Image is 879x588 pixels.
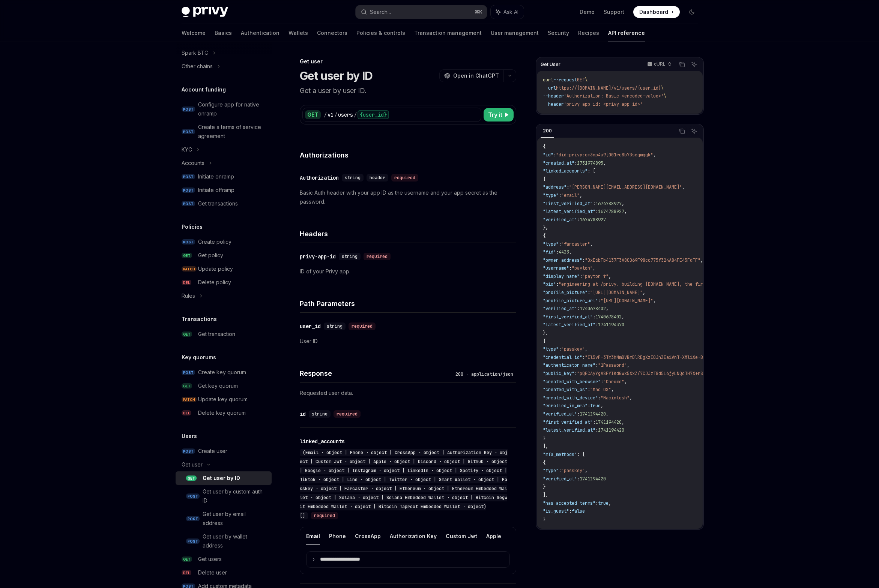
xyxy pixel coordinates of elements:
[543,93,564,99] span: --header
[356,24,405,42] a: Policies & controls
[182,201,195,207] span: POST
[198,568,227,577] div: Delete user
[182,7,228,17] img: dark logo
[543,419,593,425] span: "first_verified_at"
[543,435,545,441] span: }
[176,249,272,262] a: GETGet policy
[577,451,585,457] span: : [
[682,184,685,190] span: ,
[543,241,559,247] span: "type"
[198,186,234,195] div: Initiate offramp
[588,289,590,295] span: :
[176,485,272,507] a: POSTGet user by custom auth ID
[176,98,272,120] a: POSTConfigure app for native onramp
[543,362,595,368] span: "authenticator_name"
[305,110,321,119] div: GET
[300,337,516,346] p: User ID
[300,69,373,82] h1: Get user by ID
[439,69,503,82] button: Open in ChatGPT
[543,346,559,352] span: "type"
[198,447,227,456] div: Create user
[486,527,501,545] button: Apple
[541,61,560,67] span: Get User
[543,249,556,255] span: "fid"
[543,217,577,223] span: "verified_at"
[677,60,687,69] button: Copy the contents from the code block
[317,24,347,42] a: Connectors
[559,249,569,255] span: 4423
[543,168,588,174] span: "linked_accounts"
[564,93,664,99] span: 'Authorization: Basic <encoded-value>'
[595,427,598,433] span: :
[577,411,580,417] span: :
[300,58,516,65] div: Get user
[609,273,611,279] span: ,
[182,315,217,324] h5: Transactions
[503,8,518,16] span: Ask AI
[580,476,606,482] span: 1741194420
[300,229,516,239] h4: Headers
[390,527,437,545] button: Authorization Key
[543,281,556,287] span: "bio"
[198,100,267,118] div: Configure app for native onramp
[569,508,572,514] span: :
[590,387,611,393] span: "Mac OS"
[543,403,588,409] span: "enrolled_in_mfa"
[603,379,624,385] span: "Chrome"
[553,77,577,83] span: --request
[182,239,195,245] span: POST
[198,381,238,390] div: Get key quorum
[176,197,272,210] a: POSTGet transactions
[364,253,391,260] div: required
[559,468,561,474] span: :
[452,370,516,378] div: 200 - application/json
[543,370,574,376] span: "public_key"
[577,217,580,223] span: :
[543,201,593,207] span: "first_verified_at"
[182,448,195,454] span: POST
[588,168,595,174] span: : [
[633,6,680,18] a: Dashboard
[176,183,272,197] a: POSTInitiate offramp
[588,387,590,393] span: :
[488,110,502,119] span: Try it
[559,192,561,198] span: :
[580,306,606,312] span: 1740678402
[186,493,200,499] span: POST
[176,262,272,276] a: PATCHUpdate policy
[574,160,577,166] span: :
[334,111,337,118] div: /
[603,160,606,166] span: ,
[585,257,700,263] span: "0xE6bFb4137F3A8C069F98cc775f324A84FE45FdFF"
[582,273,609,279] span: "payton ↑"
[624,208,627,214] span: ,
[611,387,614,393] span: ,
[580,411,606,417] span: 1741194420
[543,427,595,433] span: "latest_verified_at"
[543,144,545,150] span: {
[595,500,598,506] span: :
[182,410,191,416] span: DEL
[590,241,593,247] span: ,
[543,101,564,107] span: --header
[327,323,343,329] span: string
[561,346,585,352] span: "passkey"
[182,24,206,42] a: Welcome
[182,187,195,193] span: POST
[566,184,569,190] span: :
[186,475,197,481] span: GET
[582,257,585,263] span: :
[475,9,482,15] span: ⌘ K
[182,353,216,362] h5: Key quorums
[543,152,553,158] span: "id"
[593,201,595,207] span: :
[182,159,204,168] div: Accounts
[598,427,624,433] span: 1741194420
[627,362,630,368] span: ,
[543,379,601,385] span: "created_with_browser"
[176,471,272,485] a: GETGet user by ID
[176,170,272,183] a: POSTInitiate onramp
[491,5,524,19] button: Ask AI
[686,6,698,18] button: Toggle dark mode
[661,85,664,91] span: \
